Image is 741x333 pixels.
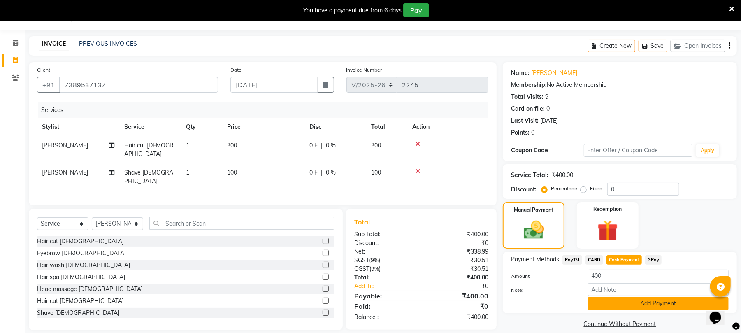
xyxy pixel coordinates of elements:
span: Shave [DEMOGRAPHIC_DATA] [124,169,173,185]
span: Hair cut [DEMOGRAPHIC_DATA] [124,142,174,158]
div: Total: [348,273,421,282]
div: Card on file: [511,105,545,113]
span: 0 % [326,141,336,150]
span: 0 F [309,168,318,177]
div: Services [38,102,495,118]
a: Continue Without Payment [504,320,735,328]
th: Qty [181,118,222,136]
img: _gift.svg [591,218,625,244]
button: Add Payment [588,297,729,310]
div: Head massage [DEMOGRAPHIC_DATA] [37,285,143,293]
input: Search or Scan [149,217,334,230]
input: Add Note [588,283,729,296]
div: Paid: [348,301,421,311]
label: Redemption [593,205,622,213]
div: Name: [511,69,530,77]
input: Search by Name/Mobile/Email/Code [59,77,218,93]
span: Cash Payment [606,255,642,265]
button: Pay [403,3,429,17]
th: Stylist [37,118,119,136]
div: ₹400.00 [421,291,495,301]
div: Hair cut [DEMOGRAPHIC_DATA] [37,297,124,305]
div: ( ) [348,265,421,273]
th: Action [407,118,488,136]
div: Membership: [511,81,547,89]
a: PREVIOUS INVOICES [79,40,137,47]
input: Enter Offer / Coupon Code [584,144,692,157]
div: ₹338.99 [421,247,495,256]
iframe: chat widget [706,300,733,325]
input: Amount [588,270,729,282]
div: Net: [348,247,421,256]
label: Date [230,66,242,74]
span: CGST [354,265,369,272]
div: Payable: [348,291,421,301]
div: 0 [546,105,550,113]
th: Total [366,118,407,136]
div: Coupon Code [511,146,583,155]
span: [PERSON_NAME] [42,142,88,149]
div: Eyebrow [DEMOGRAPHIC_DATA] [37,249,126,258]
div: ₹0 [421,239,495,247]
span: 0 % [326,168,336,177]
span: 100 [371,169,381,176]
span: SGST [354,256,369,264]
span: GPay [645,255,662,265]
div: Points: [511,128,530,137]
button: +91 [37,77,60,93]
div: You have a payment due from 6 days [303,6,402,15]
img: _cash.svg [518,219,550,242]
div: Hair cut [DEMOGRAPHIC_DATA] [37,237,124,246]
div: Hair wash [DEMOGRAPHIC_DATA] [37,261,130,270]
div: No Active Membership [511,81,729,89]
a: [PERSON_NAME] [531,69,577,77]
div: ₹400.00 [552,171,573,179]
div: Balance : [348,313,421,321]
div: Total Visits: [511,93,544,101]
div: ₹30.51 [421,256,495,265]
div: Discount: [348,239,421,247]
a: INVOICE [39,37,69,51]
label: Percentage [551,185,577,192]
label: Fixed [590,185,602,192]
span: 1 [186,142,189,149]
div: Hair spa [DEMOGRAPHIC_DATA] [37,273,125,282]
div: ₹30.51 [421,265,495,273]
span: 9% [371,265,379,272]
span: PayTM [562,255,582,265]
span: | [321,168,323,177]
span: 0 F [309,141,318,150]
div: 0 [531,128,534,137]
div: ₹400.00 [421,273,495,282]
button: Apply [696,144,719,157]
span: 300 [371,142,381,149]
div: 9 [545,93,548,101]
div: Service Total: [511,171,548,179]
span: 300 [227,142,237,149]
label: Manual Payment [514,206,553,214]
span: 1 [186,169,189,176]
th: Disc [304,118,366,136]
div: [DATE] [540,116,558,125]
button: Create New [588,40,635,52]
span: | [321,141,323,150]
th: Price [222,118,304,136]
a: Add Tip [348,282,434,291]
div: ₹0 [421,301,495,311]
label: Client [37,66,50,74]
label: Amount: [505,272,581,280]
span: [PERSON_NAME] [42,169,88,176]
div: ₹0 [434,282,495,291]
span: Payment Methods [511,255,559,264]
button: Save [639,40,667,52]
th: Service [119,118,181,136]
span: Total [354,218,373,226]
div: ( ) [348,256,421,265]
div: Discount: [511,185,537,194]
div: Last Visit: [511,116,539,125]
span: 9% [371,257,379,263]
label: Note: [505,286,581,294]
div: Shave [DEMOGRAPHIC_DATA] [37,309,119,317]
button: Open Invoices [671,40,725,52]
span: 100 [227,169,237,176]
